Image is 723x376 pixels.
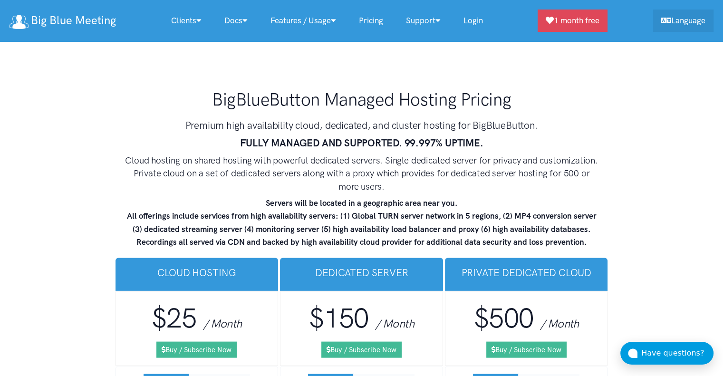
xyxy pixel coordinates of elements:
[486,342,567,358] a: Buy / Subscribe Now
[123,266,271,280] h3: Cloud Hosting
[124,88,599,111] h1: BigBlueButton Managed Hosting Pricing
[203,317,242,330] span: / Month
[452,10,494,31] a: Login
[474,302,534,335] span: $500
[127,198,597,247] strong: Servers will be located in a geographic area near you. All offerings include services from high a...
[620,342,713,365] button: Have questions?
[156,342,237,358] a: Buy / Subscribe Now
[538,10,607,32] a: 1 month free
[376,317,414,330] span: / Month
[347,10,395,31] a: Pricing
[288,266,435,280] h3: Dedicated Server
[321,342,402,358] a: Buy / Subscribe Now
[124,154,599,193] h4: Cloud hosting on shared hosting with powerful dedicated servers. Single dedicated server for priv...
[10,15,29,29] img: logo
[395,10,452,31] a: Support
[152,302,196,335] span: $25
[259,10,347,31] a: Features / Usage
[213,10,259,31] a: Docs
[240,137,483,149] strong: FULLY MANAGED AND SUPPORTED. 99.997% UPTIME.
[160,10,213,31] a: Clients
[124,118,599,132] h3: Premium high availability cloud, dedicated, and cluster hosting for BigBlueButton.
[540,317,579,330] span: / Month
[10,10,116,31] a: Big Blue Meeting
[309,302,369,335] span: $150
[653,10,713,32] a: Language
[453,266,600,280] h3: Private Dedicated Cloud
[641,347,713,359] div: Have questions?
